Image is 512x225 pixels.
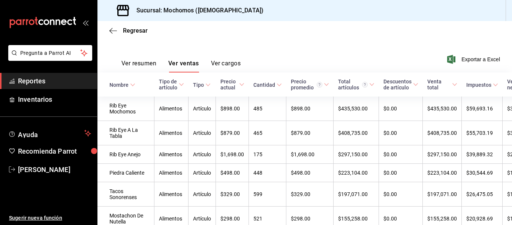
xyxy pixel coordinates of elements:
[9,214,91,222] span: Sugerir nueva función
[189,182,216,207] td: Artículo
[334,182,379,207] td: $197,071.00
[462,121,503,145] td: $55,703.19
[423,121,462,145] td: $408,735.00
[334,97,379,121] td: $435,530.00
[168,60,199,72] button: Ver ventas
[423,182,462,207] td: $197,071.00
[121,60,156,72] button: Ver resumen
[18,165,91,175] span: [PERSON_NAME]
[211,60,241,72] button: Ver cargos
[97,145,154,164] td: Rib Eye Anejo
[423,97,462,121] td: $435,530.00
[379,164,423,182] td: $0.00
[462,182,503,207] td: $26,475.05
[423,145,462,164] td: $297,150.00
[18,129,81,138] span: Ayuda
[423,164,462,182] td: $223,104.00
[123,27,148,34] span: Regresar
[189,121,216,145] td: Artículo
[383,79,418,91] span: Descuentos de artículo
[383,79,412,91] div: Descuentos de artículo
[189,97,216,121] td: Artículo
[5,54,92,62] a: Pregunta a Parrot AI
[18,76,91,86] span: Reportes
[109,27,148,34] button: Regresar
[338,79,368,91] div: Total artículos
[18,94,91,104] span: Inventarios
[20,49,81,57] span: Pregunta a Parrot AI
[379,97,423,121] td: $0.00
[253,82,275,88] div: Cantidad
[109,82,129,88] div: Nombre
[291,79,329,91] span: Precio promedio
[249,164,286,182] td: 448
[121,60,241,72] div: navigation tabs
[82,20,88,26] button: open_drawer_menu
[220,79,244,91] span: Precio actual
[216,121,249,145] td: $879.00
[334,121,379,145] td: $408,735.00
[130,6,263,15] h3: Sucursal: Mochomos ([DEMOGRAPHIC_DATA])
[449,55,500,64] button: Exportar a Excel
[8,45,92,61] button: Pregunta a Parrot AI
[97,182,154,207] td: Tacos Sonorenses
[379,182,423,207] td: $0.00
[334,145,379,164] td: $297,150.00
[466,82,491,88] div: Impuestos
[154,97,189,121] td: Alimentos
[286,145,334,164] td: $1,698.00
[97,121,154,145] td: Rib Eye A La Tabla
[159,79,184,91] span: Tipo de artículo
[249,182,286,207] td: 599
[427,79,457,91] span: Venta total
[189,145,216,164] td: Artículo
[159,79,177,91] div: Tipo de artículo
[216,97,249,121] td: $898.00
[379,145,423,164] td: $0.00
[462,97,503,121] td: $59,693.16
[427,79,451,91] div: Venta total
[109,82,135,88] span: Nombre
[334,164,379,182] td: $223,104.00
[462,145,503,164] td: $39,889.32
[220,79,238,91] div: Precio actual
[216,164,249,182] td: $498.00
[154,164,189,182] td: Alimentos
[362,82,368,88] svg: El total artículos considera cambios de precios en los artículos así como costos adicionales por ...
[249,97,286,121] td: 485
[18,146,91,156] span: Recomienda Parrot
[193,82,211,88] span: Tipo
[286,97,334,121] td: $898.00
[189,164,216,182] td: Artículo
[193,82,204,88] div: Tipo
[466,82,498,88] span: Impuestos
[249,121,286,145] td: 465
[253,82,282,88] span: Cantidad
[317,82,322,88] svg: Precio promedio = Total artículos / cantidad
[286,182,334,207] td: $329.00
[462,164,503,182] td: $30,544.69
[97,97,154,121] td: Rib Eye Mochomos
[291,79,322,91] div: Precio promedio
[97,164,154,182] td: Piedra Caliente
[338,79,374,91] span: Total artículos
[154,121,189,145] td: Alimentos
[216,182,249,207] td: $329.00
[286,164,334,182] td: $498.00
[379,121,423,145] td: $0.00
[286,121,334,145] td: $879.00
[154,145,189,164] td: Alimentos
[154,182,189,207] td: Alimentos
[216,145,249,164] td: $1,698.00
[249,145,286,164] td: 175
